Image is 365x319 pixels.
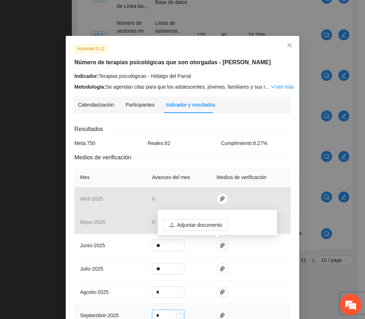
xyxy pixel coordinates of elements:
[80,289,108,295] span: agosto - 2025
[74,125,109,133] span: Resultados
[80,266,103,272] span: julio - 2025
[219,139,292,147] div: Cumplimiento: 8.27 %
[73,139,146,147] div: Meta: 750
[211,168,291,187] th: Medios de verificación
[118,4,135,21] div: Minimizar ventana de chat en vivo
[217,193,228,205] button: paper-clip
[80,243,105,248] span: junio - 2025
[78,101,114,109] div: Calendarización
[287,42,292,48] span: close
[217,263,228,275] button: paper-clip
[176,310,184,314] span: Increase Value
[74,83,291,91] div: Se agendan citas para que los adolescentes, jóvenes, familiares y sus r
[271,84,276,89] span: down
[217,196,228,202] span: paper-clip
[74,153,137,162] span: Medios de verificación
[74,168,146,187] th: Mes
[148,140,170,146] span: Reales: 62
[163,219,228,231] button: uploadAdjuntar documento
[166,101,215,109] div: Indicador y resultados
[37,37,121,46] div: Chatee con nosotros ahora
[125,101,154,109] div: Participantes
[280,36,299,55] button: Close
[80,313,119,318] span: septiembre - 2025
[152,219,155,225] span: 0
[271,84,294,90] a: Expand
[217,289,228,295] span: paper-clip
[74,58,291,67] h5: Número de terapias psicológicas que son otorgadas - [PERSON_NAME]
[4,196,137,221] textarea: Escriba su mensaje y pulse “Intro”
[177,221,222,229] span: Adjuntar documento
[74,84,106,90] strong: Metodología:
[74,73,99,79] strong: Indicador:
[80,196,103,202] span: abril - 2025
[74,72,291,80] div: Terapias psicológicas - Hidalgo del Parral
[217,243,228,248] span: paper-clip
[217,240,228,251] button: paper-clip
[152,196,155,202] span: 0
[42,96,99,168] span: Estamos en línea.
[217,313,228,318] span: paper-clip
[217,266,228,272] span: paper-clip
[146,168,211,187] th: Avances del mes
[178,310,182,315] span: up
[80,219,105,225] span: mayo - 2025
[265,84,269,90] span: ...
[169,222,174,228] span: upload
[74,45,107,53] span: Actividad 5.12
[163,222,228,228] span: uploadAdjuntar documento
[217,286,228,298] button: paper-clip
